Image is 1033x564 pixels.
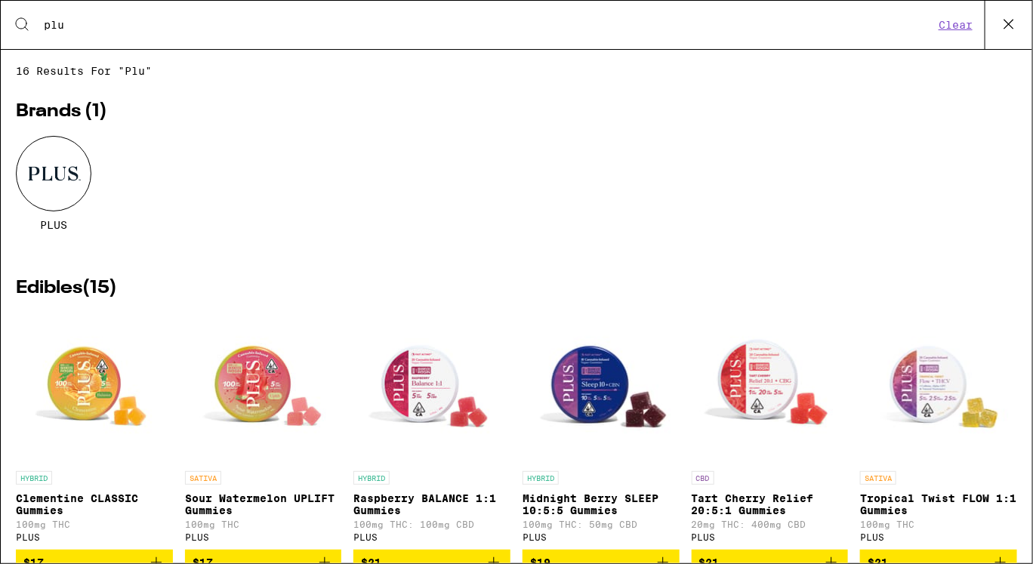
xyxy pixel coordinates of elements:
[692,492,849,516] p: Tart Cherry Relief 20:5:1 Gummies
[694,313,845,464] img: PLUS - Tart Cherry Relief 20:5:1 Gummies
[16,471,52,485] p: HYBRID
[523,519,680,529] p: 100mg THC: 50mg CBD
[19,313,170,464] img: PLUS - Clementine CLASSIC Gummies
[863,313,1014,464] img: PLUS - Tropical Twist FLOW 1:1 Gummies
[523,471,559,485] p: HYBRID
[16,65,1017,77] span: 16 results for "plu"
[16,492,173,516] p: Clementine CLASSIC Gummies
[16,103,1017,121] h2: Brands ( 1 )
[185,313,342,550] a: Open page for Sour Watermelon UPLIFT Gummies from PLUS
[353,519,510,529] p: 100mg THC: 100mg CBD
[185,471,221,485] p: SATIVA
[523,532,680,542] div: PLUS
[353,532,510,542] div: PLUS
[16,279,1017,297] h2: Edibles ( 15 )
[353,471,390,485] p: HYBRID
[185,532,342,542] div: PLUS
[526,313,677,464] img: PLUS - Midnight Berry SLEEP 10:5:5 Gummies
[692,471,714,485] p: CBD
[860,492,1017,516] p: Tropical Twist FLOW 1:1 Gummies
[40,219,67,231] span: PLUS
[9,11,109,23] span: Hi. Need any help?
[185,492,342,516] p: Sour Watermelon UPLIFT Gummies
[43,18,934,32] input: Search for products & categories
[860,519,1017,529] p: 100mg THC
[16,532,173,542] div: PLUS
[692,532,849,542] div: PLUS
[16,313,173,550] a: Open page for Clementine CLASSIC Gummies from PLUS
[860,532,1017,542] div: PLUS
[523,492,680,516] p: Midnight Berry SLEEP 10:5:5 Gummies
[353,313,510,550] a: Open page for Raspberry BALANCE 1:1 Gummies from PLUS
[692,313,849,550] a: Open page for Tart Cherry Relief 20:5:1 Gummies from PLUS
[16,519,173,529] p: 100mg THC
[187,313,338,464] img: PLUS - Sour Watermelon UPLIFT Gummies
[692,519,849,529] p: 20mg THC: 400mg CBD
[356,313,507,464] img: PLUS - Raspberry BALANCE 1:1 Gummies
[934,18,977,32] button: Clear
[353,492,510,516] p: Raspberry BALANCE 1:1 Gummies
[860,313,1017,550] a: Open page for Tropical Twist FLOW 1:1 Gummies from PLUS
[523,313,680,550] a: Open page for Midnight Berry SLEEP 10:5:5 Gummies from PLUS
[185,519,342,529] p: 100mg THC
[860,471,896,485] p: SATIVA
